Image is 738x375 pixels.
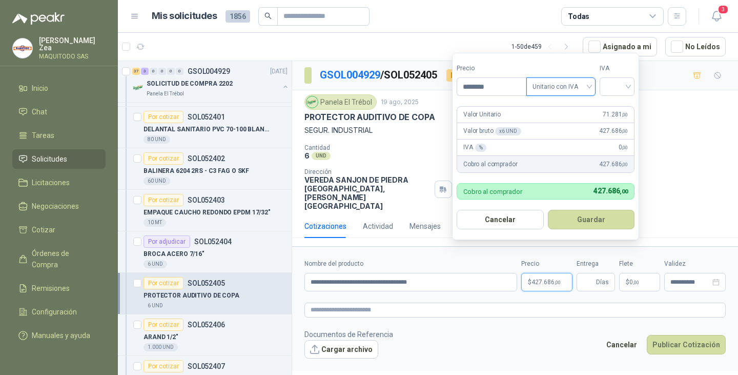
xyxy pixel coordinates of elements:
img: Logo peakr [12,12,65,25]
span: Licitaciones [32,177,70,188]
span: Días [596,273,609,291]
span: Chat [32,106,47,117]
span: Tareas [32,130,54,141]
a: Órdenes de Compra [12,244,106,274]
p: PROTECTOR AUDITIVO DE COPA [143,291,239,301]
div: Todas [568,11,589,22]
p: SOL052404 [194,238,232,245]
label: Validez [664,259,726,269]
p: GSOL004929 [188,68,230,75]
span: ,00 [620,188,628,195]
span: ,00 [622,162,628,167]
div: 0 [158,68,166,75]
div: 1.000 UND [143,343,178,351]
button: Cancelar [601,335,643,354]
p: VEREDA SANJON DE PIEDRA [GEOGRAPHIC_DATA] , [PERSON_NAME][GEOGRAPHIC_DATA] [304,175,430,210]
label: Nombre del producto [304,259,517,269]
p: Valor Unitario [463,110,501,120]
p: IVA [463,143,486,152]
div: 0 [167,68,175,75]
div: 1 - 50 de 459 [511,38,575,55]
div: 6 UND [143,302,167,310]
p: BROCA ACERO 7/16" [143,249,204,259]
span: search [264,12,272,19]
p: $ 0,00 [619,273,660,291]
p: SOLICITUD DE COMPRA 2202 [147,79,233,89]
p: $427.686,00 [521,273,572,291]
div: 80 UND [143,135,170,144]
img: Company Logo [306,96,318,108]
p: 6 [304,151,310,160]
p: / SOL052405 [320,67,438,83]
span: ,00 [633,280,639,285]
a: Por cotizarSOL052402BALINERA 6204 2RS - C3 FAG O SKF60 UND [118,148,292,190]
a: Negociaciones [12,196,106,216]
button: Guardar [548,210,635,229]
p: [PERSON_NAME] Zea [39,37,106,51]
a: Por adjudicarSOL052404BROCA ACERO 7/16"6 UND [118,231,292,273]
label: Precio [457,64,526,73]
div: 10 MT [143,219,166,227]
label: Flete [619,259,660,269]
span: 0 [629,279,639,285]
span: Remisiones [32,283,70,294]
div: 0 [150,68,157,75]
a: Remisiones [12,279,106,298]
button: Cancelar [457,210,544,229]
p: Panela El Trébol [147,90,184,98]
span: Inicio [32,83,48,94]
div: Por cotizar [143,360,183,372]
a: Tareas [12,126,106,145]
span: 71.281 [603,110,628,120]
img: Company Logo [132,82,145,94]
span: Negociaciones [32,201,79,212]
p: Cobro al comprador [463,188,522,195]
p: [DATE] [270,67,288,76]
span: ,00 [622,128,628,134]
div: Actividad [363,221,393,232]
div: UND [312,152,331,160]
div: 0 [176,68,183,75]
img: Company Logo [13,38,32,58]
p: Cobro al comprador [463,160,517,169]
a: GSOL004929 [320,69,380,81]
a: Chat [12,102,106,122]
div: Cotizaciones [304,221,346,232]
p: MAQUITODO SAS [39,53,106,60]
a: Por cotizarSOL052403EMPAQUE CAUCHO REDONDO EPDM 17/32"10 MT [118,190,292,231]
div: x 6 UND [495,127,521,135]
span: 0 [619,143,628,152]
span: Órdenes de Compra [32,248,96,270]
p: SOL052407 [188,363,225,370]
div: Mensajes [409,221,441,232]
p: SOL052406 [188,321,225,328]
a: Por cotizarSOL052401DELANTAL SANITARIO PVC 70-100 BLANCO80 UND [118,107,292,148]
button: 3 [707,7,726,26]
span: Unitario con IVA [532,79,589,94]
p: Documentos de Referencia [304,329,393,340]
a: 37 3 0 0 0 0 GSOL004929[DATE] Company LogoSOLICITUD DE COMPRA 2202Panela El Trébol [132,65,290,98]
div: Por adjudicar [143,235,190,248]
div: % [475,144,487,152]
p: PROTECTOR AUDITIVO DE COPA [304,112,435,123]
p: SEGUR. INDUSTRIAL [304,125,726,136]
a: Cotizar [12,220,106,240]
h1: Mis solicitudes [152,9,217,24]
p: SOL052402 [188,155,225,162]
p: DELANTAL SANITARIO PVC 70-100 BLANCO [143,125,271,134]
a: Por cotizarSOL052405PROTECTOR AUDITIVO DE COPA6 UND [118,273,292,314]
button: Publicar Cotización [647,335,726,354]
span: 427.686 [531,279,561,285]
div: 3 [141,68,149,75]
p: Dirección [304,168,430,175]
button: Asignado a mi [583,37,657,56]
div: Panela El Trébol [304,94,377,110]
a: Manuales y ayuda [12,326,106,345]
span: 3 [717,5,729,14]
div: Por cotizar [143,194,183,206]
div: Por cotizar [446,69,494,82]
div: Por cotizar [143,277,183,289]
label: Entrega [577,259,615,269]
div: Por cotizar [143,152,183,165]
span: Configuración [32,306,77,318]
